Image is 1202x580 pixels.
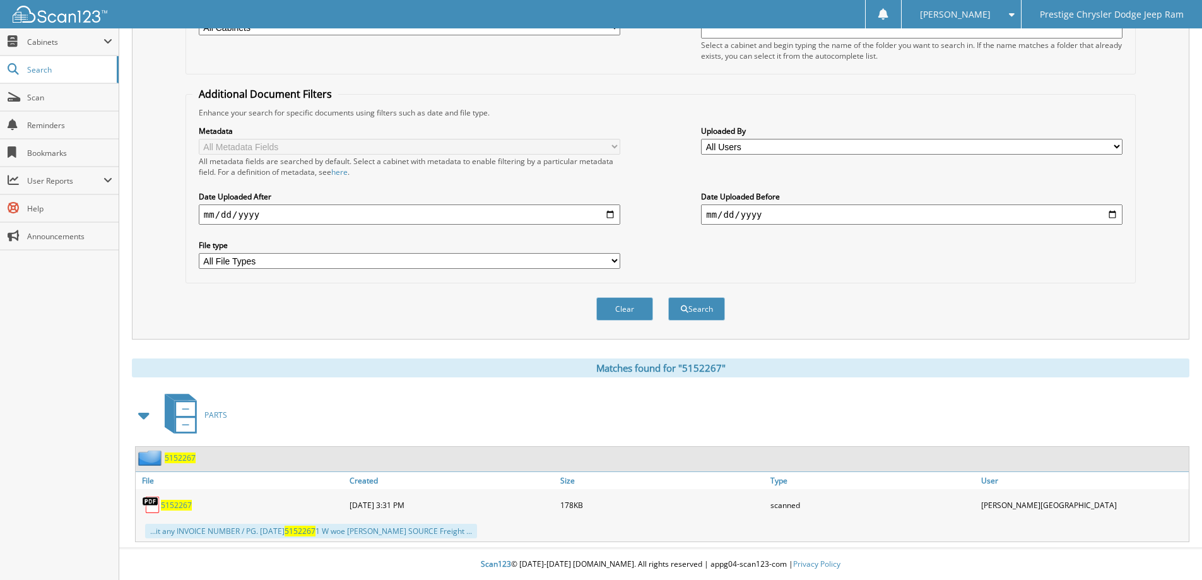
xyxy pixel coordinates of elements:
a: User [978,472,1189,489]
a: File [136,472,346,489]
a: Type [767,472,978,489]
div: 178KB [557,492,768,518]
img: scan123-logo-white.svg [13,6,107,23]
label: Metadata [199,126,620,136]
a: 5152267 [165,453,196,463]
a: Privacy Policy [793,559,840,569]
span: Search [27,64,110,75]
a: Size [557,472,768,489]
a: here [331,167,348,177]
div: [DATE] 3:31 PM [346,492,557,518]
img: folder2.png [138,450,165,466]
span: Announcements [27,231,112,242]
input: end [701,204,1122,225]
span: Reminders [27,120,112,131]
label: File type [199,240,620,251]
span: 5152267 [285,526,315,536]
button: Search [668,297,725,321]
div: © [DATE]-[DATE] [DOMAIN_NAME]. All rights reserved | appg04-scan123-com | [119,549,1202,580]
span: Help [27,203,112,214]
a: 5152267 [161,500,192,511]
span: Scan [27,92,112,103]
a: PARTS [157,390,227,440]
input: start [199,204,620,225]
button: Clear [596,297,653,321]
label: Date Uploaded After [199,191,620,202]
span: User Reports [27,175,103,186]
iframe: Chat Widget [1139,519,1202,580]
span: Bookmarks [27,148,112,158]
span: Prestige Chrysler Dodge Jeep Ram [1040,11,1184,18]
div: Select a cabinet and begin typing the name of the folder you want to search in. If the name match... [701,40,1122,61]
span: PARTS [204,410,227,420]
div: All metadata fields are searched by default. Select a cabinet with metadata to enable filtering b... [199,156,620,177]
span: Scan123 [481,559,511,569]
span: Cabinets [27,37,103,47]
a: Created [346,472,557,489]
legend: Additional Document Filters [192,87,338,101]
div: scanned [767,492,978,518]
div: Matches found for "5152267" [132,358,1189,377]
label: Uploaded By [701,126,1122,136]
img: PDF.png [142,495,161,514]
div: ...it any INVOICE NUMBER / PG. [DATE] 1 W woe [PERSON_NAME] SOURCE Freight ... [145,524,477,538]
label: Date Uploaded Before [701,191,1122,202]
span: [PERSON_NAME] [920,11,991,18]
div: Enhance your search for specific documents using filters such as date and file type. [192,107,1129,118]
div: [PERSON_NAME][GEOGRAPHIC_DATA] [978,492,1189,518]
